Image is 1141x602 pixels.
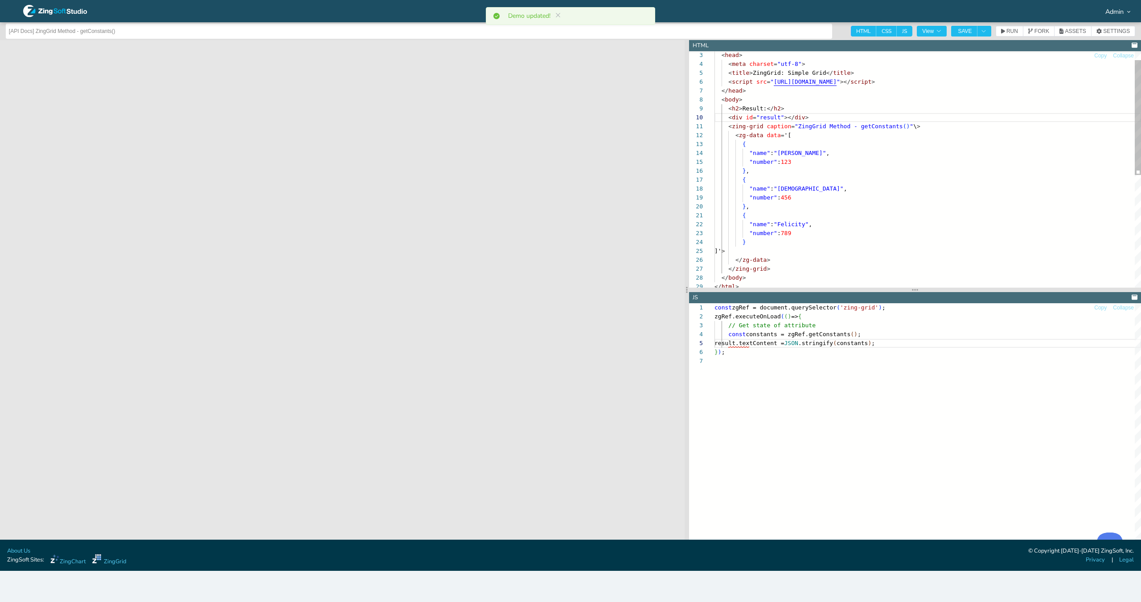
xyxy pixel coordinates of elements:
span: '[ [784,132,792,138]
span: body [728,274,742,281]
span: < [728,114,732,121]
span: " [837,78,840,85]
span: </ [767,105,774,112]
span: ; [858,331,861,338]
div: 25 [689,247,703,256]
span: h2 [774,105,781,112]
span: , [826,150,829,156]
span: < [728,69,732,76]
span: script [732,78,753,85]
span: ASSETS [1065,28,1086,34]
div: 17 [689,175,703,184]
div: 15 [689,158,703,167]
span: meta [732,61,746,67]
span: JSON [784,340,798,346]
span: , [746,203,749,210]
div: 19 [689,193,703,202]
button: Toggle Dropdown [977,26,991,37]
span: Admin [1105,8,1124,15]
span: const [728,331,746,338]
span: Collapse [1113,53,1134,58]
span: = [753,114,756,121]
div: 7 [689,86,703,95]
span: > [749,69,753,76]
span: : [770,221,774,228]
span: "name" [749,150,770,156]
span: SAVE [958,28,972,34]
span: Copy [1094,305,1107,310]
div: 4 [689,330,703,339]
span: h2 [732,105,739,112]
span: \ [913,123,917,130]
div: 26 [689,256,703,264]
span: ></ [840,78,850,85]
a: ZingGrid [92,554,126,566]
span: zg-data [739,132,763,138]
span: < [722,96,725,103]
span: title [732,69,749,76]
span: = [774,61,777,67]
a: Privacy [1086,556,1105,564]
button: SAVE [951,26,977,37]
span: { [743,176,746,183]
div: 8 [689,95,703,104]
span: , [809,221,812,228]
a: Legal [1119,556,1134,564]
div: 1 [689,303,703,312]
span: > [917,123,920,130]
span: > [739,96,743,103]
button: ASSETS [1054,26,1092,37]
span: ( [837,304,840,311]
span: RUN [1006,28,1018,34]
span: ) [854,331,858,338]
span: html [722,283,735,290]
span: CSS [876,26,897,37]
span: 789 [781,230,791,236]
p: Demo updated! [508,13,558,19]
button: FORK [1023,26,1055,37]
span: : [770,150,774,156]
div: 10 [689,113,703,122]
iframe: Help Scout Beacon - Open [1096,533,1123,559]
span: "ZingGrid Method - getConstants [795,123,903,130]
button: View [917,26,947,37]
span: "name" [749,221,770,228]
span: "number" [749,194,777,201]
span: caption [767,123,791,130]
div: 23 [689,229,703,238]
span: </ [728,265,735,272]
span: src [756,78,767,85]
button: SETTINGS [1091,26,1135,37]
span: "utf-8" [777,61,802,67]
span: , [746,167,749,174]
div: 16 [689,167,703,175]
span: ) [907,123,910,130]
span: 456 [781,194,791,201]
div: 18 [689,184,703,193]
span: SETTINGS [1103,28,1130,34]
span: script [850,78,871,85]
div: 7 [689,357,703,366]
span: constants = zgRef.getConstants [746,331,850,338]
span: < [728,61,732,67]
span: = [781,132,784,138]
span: id [746,114,753,121]
input: Untitled Demo [9,24,829,38]
span: ></ [784,114,795,121]
span: ; [871,340,875,346]
span: > [850,69,854,76]
span: ) [868,340,871,346]
div: 11 [689,122,703,131]
div: 4 [689,60,703,69]
span: JS [897,26,912,37]
div: 28 [689,273,703,282]
button: Copy [1094,52,1107,60]
span: HTML [851,26,876,37]
div: © Copyright [DATE]-[DATE] ZingSoft, Inc. [1028,547,1134,556]
span: div [795,114,805,121]
div: 27 [689,264,703,273]
span: zgRef.executeOnLoad [714,313,781,320]
div: 13 [689,140,703,149]
div: 24 [689,238,703,247]
span: > [871,78,875,85]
